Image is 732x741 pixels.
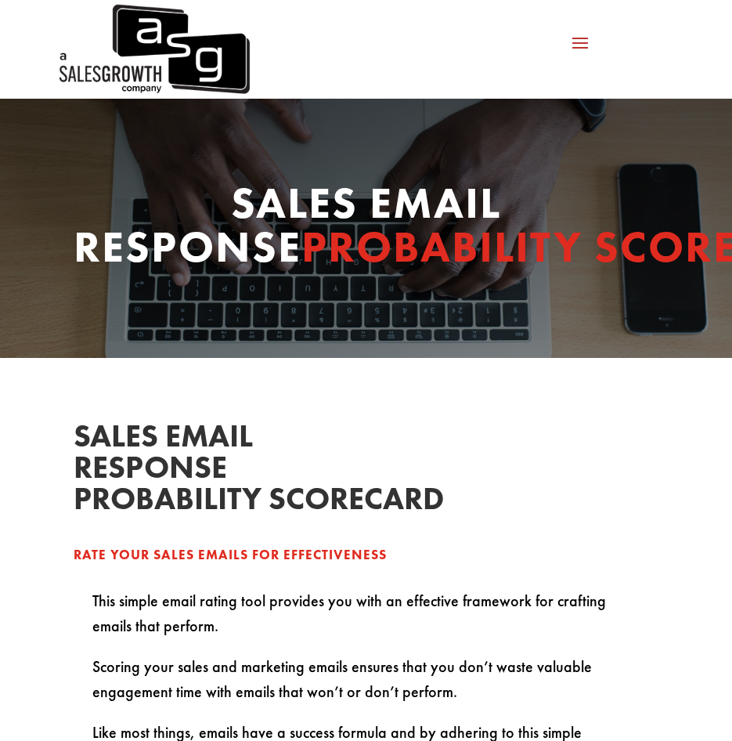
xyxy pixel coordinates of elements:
p: This simple email rating tool provides you with an effective framework for crafting emails that p... [92,588,640,654]
div: Rate your sales emails for effectiveness [74,546,659,565]
h2: Sales Email Response Probability Scorecard [74,421,308,522]
p: Scoring your sales and marketing emails ensures that you don’t waste valuable engagement time wit... [92,654,640,720]
h1: sales Email Response [74,181,659,277]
